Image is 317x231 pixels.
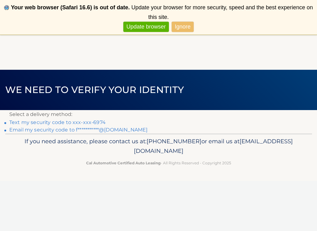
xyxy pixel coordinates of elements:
span: [PHONE_NUMBER] [147,138,201,145]
span: We need to verify your identity [5,84,184,96]
p: If you need assistance, please contact us at: or email us at [15,136,303,156]
span: Update your browser for more security, speed and the best experience on this site. [131,4,313,20]
a: Text my security code to xxx-xxx-6974 [9,119,106,125]
a: Ignore [172,22,194,32]
a: Update browser [123,22,169,32]
p: Select a delivery method: [9,110,308,119]
p: - All Rights Reserved - Copyright 2025 [15,160,303,166]
b: Your web browser (Safari 16.6) is out of date. [11,4,130,11]
strong: Cal Automotive Certified Auto Leasing [86,161,161,165]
